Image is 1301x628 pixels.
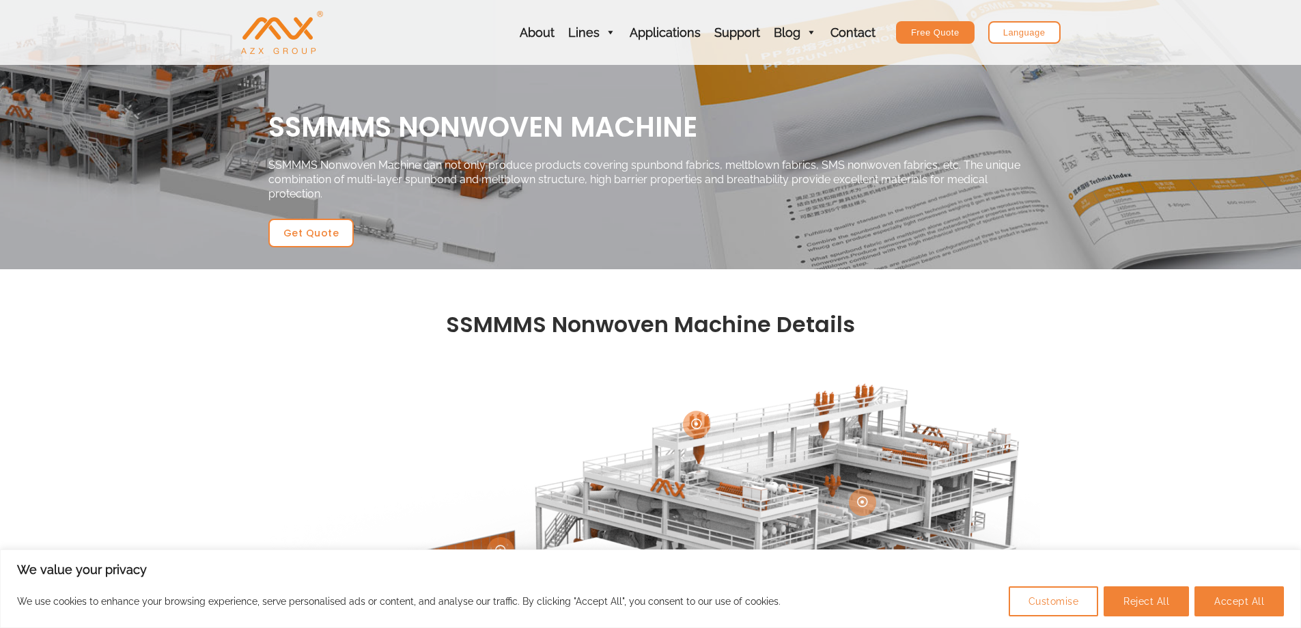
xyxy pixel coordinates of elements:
[1104,586,1189,616] button: Reject All
[262,310,1040,339] h2: SSMMMS Nonwoven Machine Details
[283,228,339,238] span: Get Quote
[17,593,781,610] p: We use cookies to enhance your browsing experience, serve personalised ads or content, and analys...
[17,562,1284,578] p: We value your privacy
[1009,586,1099,616] button: Customise
[241,25,323,38] a: AZX Nonwoven Machine
[268,159,1033,201] p: SSMMMS Nonwoven Machine can not only produce products covering spunbond fabrics, meltblown fabric...
[268,109,1033,145] h1: SSMMMS Nonwoven Machine
[896,21,975,44] a: Free Quote
[268,219,354,247] a: Get Quote
[988,21,1061,44] a: Language
[1194,586,1284,616] button: Accept All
